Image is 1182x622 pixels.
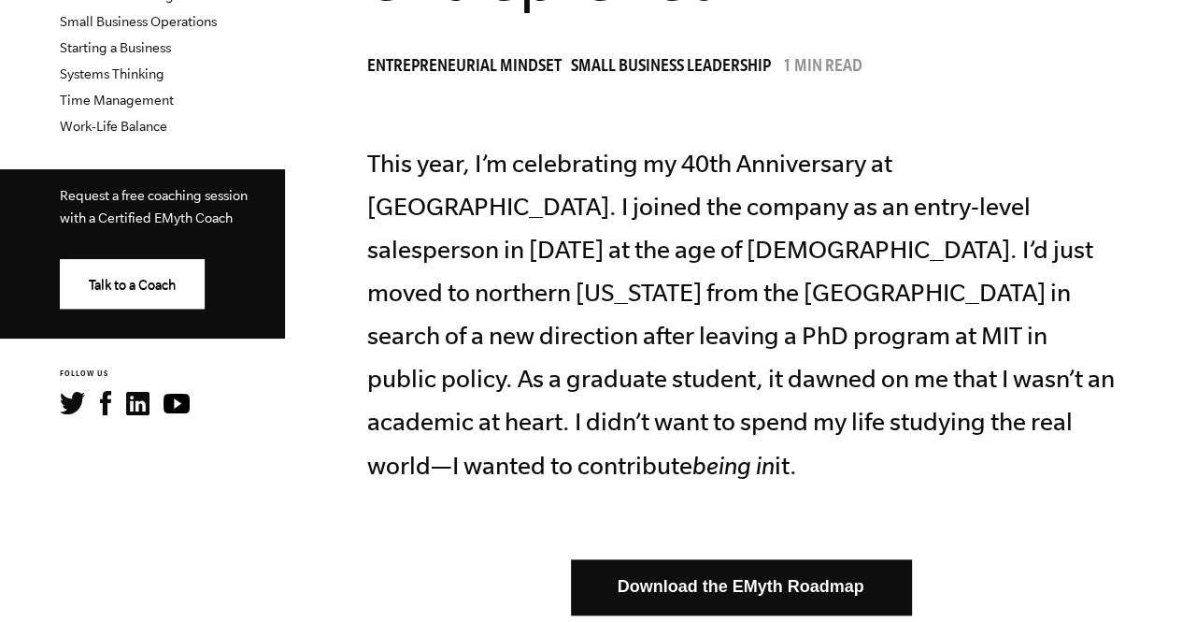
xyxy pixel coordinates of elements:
[164,394,190,413] img: YouTube
[1089,532,1182,622] iframe: Chat Widget
[367,59,562,78] span: Entrepreneurial Mindset
[60,119,167,134] a: Work-Life Balance
[60,93,174,108] a: Time Management
[60,14,217,29] a: Small Business Operations
[60,259,205,309] a: Talk to a Coach
[692,452,775,479] i: being in
[60,392,85,414] img: Twitter
[89,278,176,293] span: Talk to a Coach
[126,392,150,415] img: LinkedIn
[783,59,862,78] p: 1 min read
[60,369,285,381] h6: FOLLOW US
[367,59,571,78] a: Entrepreneurial Mindset
[60,66,164,81] a: Systems Thinking
[100,391,111,415] img: Facebook
[60,40,171,55] a: Starting a Business
[60,184,255,229] p: Request a free coaching session with a Certified EMyth Coach
[571,59,780,78] a: Small Business Leadership
[571,59,771,78] span: Small Business Leadership
[367,142,1115,487] p: This year, I’m celebrating my 40th Anniversary at [GEOGRAPHIC_DATA]. I joined the company as an e...
[571,559,911,615] a: Download the EMyth Roadmap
